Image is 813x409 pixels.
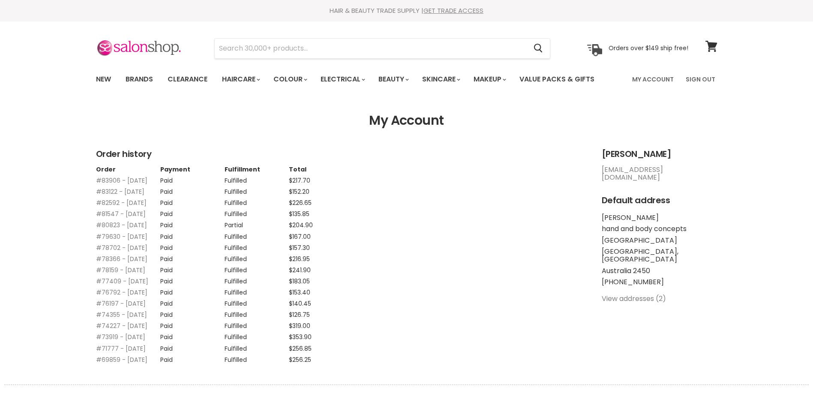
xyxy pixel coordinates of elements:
span: $183.05 [289,277,310,286]
a: #78702 - [DATE] [96,244,147,252]
a: View addresses (2) [602,294,666,304]
span: $353.90 [289,333,312,341]
a: Beauty [372,70,414,88]
td: Partial [225,217,289,229]
td: Paid [160,251,225,262]
p: Orders over $149 ship free! [609,44,688,52]
ul: Main menu [90,67,614,92]
li: hand and body concepts [602,225,717,233]
div: HAIR & BEAUTY TRADE SUPPLY | [85,6,728,15]
th: Total [289,166,353,173]
th: Payment [160,166,225,173]
a: #81547 - [DATE] [96,210,146,218]
span: $241.90 [289,266,311,274]
td: Paid [160,307,225,318]
span: $226.65 [289,198,312,207]
li: [GEOGRAPHIC_DATA], [GEOGRAPHIC_DATA] [602,248,717,264]
a: #73919 - [DATE] [96,333,145,341]
a: Colour [267,70,312,88]
td: Paid [160,184,225,195]
a: Brands [119,70,159,88]
td: Paid [160,206,225,217]
td: Fulfilled [225,274,289,285]
td: Fulfilled [225,329,289,340]
td: Fulfilled [225,229,289,240]
td: Paid [160,352,225,363]
a: GET TRADE ACCESS [423,6,483,15]
td: Fulfilled [225,285,289,296]
span: $135.85 [289,210,309,218]
a: New [90,70,117,88]
td: Fulfilled [225,195,289,206]
td: Paid [160,173,225,184]
td: Paid [160,329,225,340]
a: #77409 - [DATE] [96,277,148,286]
a: #80823 - [DATE] [96,221,147,229]
td: Paid [160,318,225,329]
span: $216.95 [289,255,310,263]
td: Fulfilled [225,296,289,307]
li: Australia 2450 [602,267,717,275]
td: Paid [160,262,225,274]
a: #83122 - [DATE] [96,187,144,196]
a: Value Packs & Gifts [513,70,601,88]
td: Fulfilled [225,173,289,184]
td: Fulfilled [225,184,289,195]
a: My Account [627,70,679,88]
a: #76197 - [DATE] [96,299,146,308]
a: Haircare [216,70,265,88]
span: $256.85 [289,344,312,353]
form: Product [214,38,550,59]
th: Order [96,166,160,173]
td: Fulfilled [225,307,289,318]
a: #82592 - [DATE] [96,198,147,207]
input: Search [215,39,527,58]
td: Fulfilled [225,352,289,363]
span: $204.90 [289,221,313,229]
li: [GEOGRAPHIC_DATA] [602,237,717,244]
h2: Order history [96,149,585,159]
span: $152.20 [289,187,309,196]
a: #71777 - [DATE] [96,344,146,353]
a: Skincare [416,70,465,88]
h2: Default address [602,195,717,205]
a: #74227 - [DATE] [96,322,147,330]
a: [EMAIL_ADDRESS][DOMAIN_NAME] [602,165,663,182]
button: Search [527,39,550,58]
td: Paid [160,274,225,285]
td: Fulfilled [225,206,289,217]
span: $157.30 [289,244,310,252]
span: $319.00 [289,322,310,330]
a: Makeup [467,70,511,88]
td: Paid [160,341,225,352]
td: Paid [160,240,225,251]
span: $217.70 [289,176,310,185]
a: #79630 - [DATE] [96,232,147,241]
a: #76792 - [DATE] [96,288,147,297]
h2: [PERSON_NAME] [602,149,717,159]
li: [PHONE_NUMBER] [602,278,717,286]
span: $256.25 [289,355,311,364]
a: Electrical [314,70,370,88]
a: #69859 - [DATE] [96,355,147,364]
td: Fulfilled [225,262,289,274]
a: #78366 - [DATE] [96,255,147,263]
li: [PERSON_NAME] [602,214,717,222]
td: Fulfilled [225,318,289,329]
a: #78159 - [DATE] [96,266,145,274]
a: Clearance [161,70,214,88]
span: $167.00 [289,232,311,241]
span: $153.40 [289,288,310,297]
td: Paid [160,229,225,240]
td: Fulfilled [225,240,289,251]
a: Sign Out [681,70,720,88]
nav: Main [85,67,728,92]
td: Paid [160,296,225,307]
a: #83906 - [DATE] [96,176,147,185]
td: Paid [160,217,225,229]
a: #74355 - [DATE] [96,310,147,319]
h1: My Account [96,113,717,128]
td: Paid [160,195,225,206]
td: Paid [160,285,225,296]
th: Fulfillment [225,166,289,173]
